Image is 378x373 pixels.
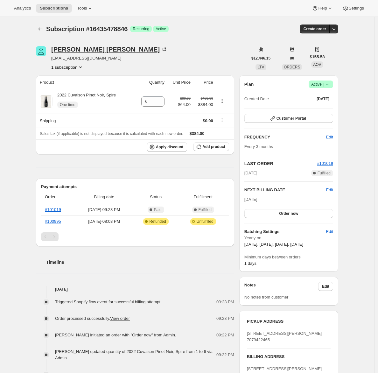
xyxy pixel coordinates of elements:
[216,299,234,305] span: 09:23 PM
[73,4,97,13] button: Tools
[134,194,177,200] span: Status
[40,6,68,11] span: Subscriptions
[349,6,364,11] span: Settings
[244,114,333,123] button: Customer Portal
[203,118,213,123] span: $0.00
[180,96,191,100] small: $80.00
[247,318,331,325] h3: PICKUP ADDRESS
[41,232,229,241] nav: Pagination
[244,209,333,218] button: Order now
[244,229,326,235] h6: Batching Settings
[46,259,234,265] h2: Timeline
[36,25,45,33] button: Subscriptions
[311,81,331,88] span: Active
[310,54,325,60] span: $155.58
[41,190,76,204] th: Order
[244,170,257,176] span: [DATE]
[178,102,191,108] span: $64.00
[156,144,184,150] span: Apply discount
[192,75,215,89] th: Price
[317,96,329,102] span: [DATE]
[55,299,162,304] span: Triggered Shopify flow event for successful billing attempt.
[284,65,300,69] span: ORDERS
[55,333,176,337] span: [PERSON_NAME] initiated an order with "Order now" from Admin.
[244,235,333,241] span: Yearly on
[150,219,166,224] span: Refunded
[290,56,294,61] span: 80
[257,65,264,69] span: LTV
[244,295,289,299] span: No notes from customer
[322,227,337,237] button: Edit
[244,197,257,202] span: [DATE]
[36,46,46,56] span: Chuck Stornetta
[77,6,87,11] span: Tools
[147,142,187,152] button: Apply discount
[244,187,326,193] h2: NEXT BILLING DATE
[300,25,330,33] button: Create order
[45,219,61,224] a: #100995
[244,81,254,88] h2: Plan
[134,75,166,89] th: Quantity
[60,102,75,107] span: One time
[166,75,192,89] th: Unit Price
[251,56,270,61] span: $12,446.15
[194,102,213,108] span: $384.00
[45,207,61,212] a: #101019
[217,116,227,123] button: Shipping actions
[197,219,213,224] span: Unfulfilled
[10,4,35,13] button: Analytics
[36,75,134,89] th: Product
[46,25,128,32] span: Subscription #16435478846
[317,160,333,167] button: #101019
[78,207,130,213] span: [DATE] · 09:23 PM
[313,95,333,103] button: [DATE]
[78,194,130,200] span: Billing date
[322,284,329,289] span: Edit
[216,352,234,358] span: 09:22 PM
[318,171,331,176] span: Fulfilled
[40,131,183,136] span: Sales tax (if applicable) is not displayed because it is calculated with each new order.
[110,316,130,321] a: View order
[202,144,225,149] span: Add product
[244,254,333,260] span: Minimum days between orders
[41,184,229,190] h2: Payment attempts
[217,97,227,104] button: Product actions
[14,6,31,11] span: Analytics
[304,26,326,32] span: Create order
[51,46,167,53] div: [PERSON_NAME] [PERSON_NAME]
[244,96,269,102] span: Created Date
[244,282,318,291] h3: Notes
[286,54,298,63] button: 80
[36,114,134,128] th: Shipping
[199,207,212,212] span: Fulfilled
[52,92,116,111] div: 2022 Cuvaison Pinot Noir, Spire
[313,62,321,67] span: AOV
[190,131,205,136] span: $384.00
[36,286,234,292] h4: [DATE]
[276,116,306,121] span: Customer Portal
[326,187,333,193] button: Edit
[244,144,273,149] span: Every 3 months
[248,54,274,63] button: $12,446.15
[216,332,234,338] span: 09:22 PM
[308,4,337,13] button: Help
[339,4,368,13] button: Settings
[326,229,333,235] span: Edit
[201,96,213,100] small: $480.00
[247,331,322,342] span: [STREET_ADDRESS][PERSON_NAME] 7079422465
[244,261,256,266] span: 1 days
[318,6,327,11] span: Help
[36,4,72,13] button: Subscriptions
[323,82,324,87] span: |
[216,315,234,322] span: 09:23 PM
[55,316,130,321] span: Order processed successfully.
[78,218,130,225] span: [DATE] · 08:03 PM
[244,134,326,140] h2: FREQUENCY
[51,55,167,61] span: [EMAIL_ADDRESS][DOMAIN_NAME]
[193,142,229,151] button: Add product
[279,211,298,216] span: Order now
[318,282,333,291] button: Edit
[322,132,337,142] button: Edit
[326,134,333,140] span: Edit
